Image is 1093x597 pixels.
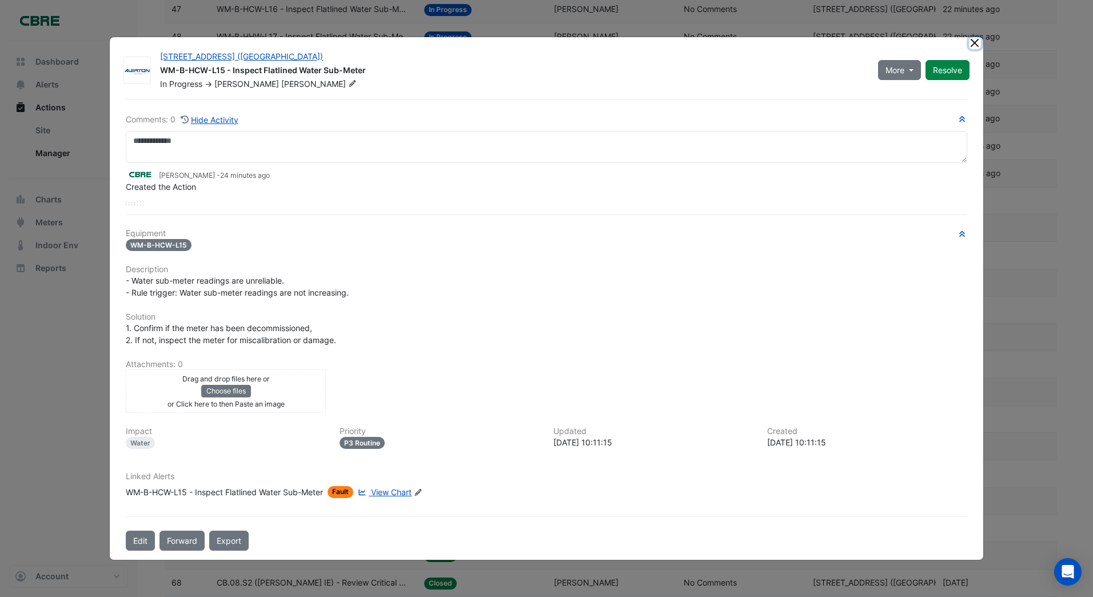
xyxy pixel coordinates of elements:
h6: Created [767,427,967,436]
button: More [878,60,921,80]
div: [DATE] 10:11:15 [553,436,753,448]
span: WM-B-HCW-L15 [126,239,192,251]
span: 1. Confirm if the meter has been decommissioned, 2. If not, inspect the meter for miscalibration ... [126,323,336,345]
div: WM-B-HCW-L15 - Inspect Flatlined Water Sub-Meter [160,65,864,78]
span: More [885,64,904,76]
span: [PERSON_NAME] [214,79,279,89]
div: P3 Routine [340,437,385,449]
h6: Updated [553,427,753,436]
h6: Solution [126,312,967,322]
img: Alerton [124,65,150,77]
div: Open Intercom Messenger [1054,558,1082,586]
button: Resolve [926,60,970,80]
span: In Progress [160,79,202,89]
a: Export [209,531,249,551]
div: Comments: 0 [126,113,239,126]
fa-icon: Edit Linked Alerts [414,488,422,497]
small: Drag and drop files here or [182,375,270,383]
span: -> [205,79,212,89]
small: [PERSON_NAME] - [159,170,270,181]
span: Created the Action [126,182,196,192]
div: Water [126,437,155,449]
button: Hide Activity [180,113,239,126]
h6: Impact [126,427,326,436]
button: Edit [126,531,155,551]
span: Fault [328,486,353,498]
div: WM-B-HCW-L15 - Inspect Flatlined Water Sub-Meter [126,486,323,498]
a: [STREET_ADDRESS] ([GEOGRAPHIC_DATA]) [160,51,323,61]
h6: Priority [340,427,540,436]
a: View Chart [356,486,412,498]
span: - Water sub-meter readings are unreliable. - Rule trigger: Water sub-meter readings are not incre... [126,276,349,297]
h6: Description [126,265,967,274]
button: Choose files [201,385,251,397]
span: View Chart [371,487,412,497]
div: [DATE] 10:11:15 [767,436,967,448]
button: Close [969,37,981,49]
span: 2025-08-11 10:11:15 [220,171,270,180]
span: [PERSON_NAME] [281,78,359,90]
h6: Attachments: 0 [126,360,967,369]
small: or Click here to then Paste an image [167,400,285,408]
h6: Equipment [126,229,967,238]
h6: Linked Alerts [126,472,967,481]
button: Forward [159,531,205,551]
img: CBRE Charter Hall [126,168,154,181]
